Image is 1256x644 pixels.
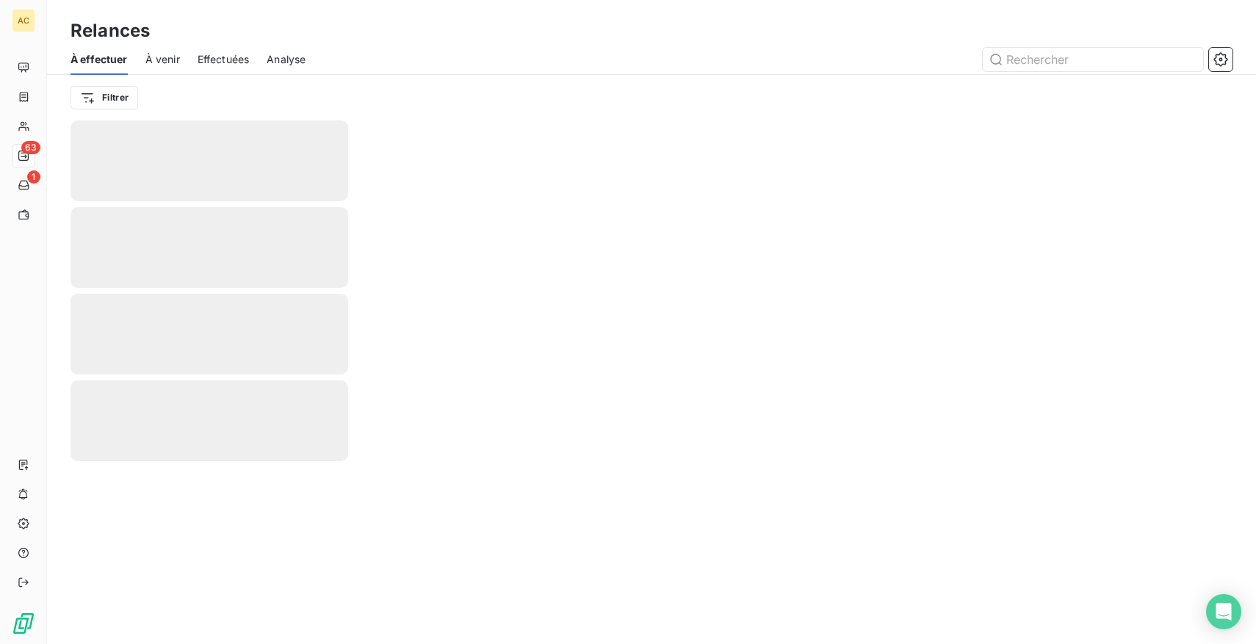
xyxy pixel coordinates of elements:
[1206,594,1241,629] div: Open Intercom Messenger
[27,170,40,184] span: 1
[71,86,138,109] button: Filtrer
[71,18,150,44] h3: Relances
[71,52,128,67] span: À effectuer
[12,612,35,635] img: Logo LeanPay
[198,52,250,67] span: Effectuées
[145,52,180,67] span: À venir
[983,48,1203,71] input: Rechercher
[21,141,40,154] span: 63
[12,9,35,32] div: AC
[267,52,306,67] span: Analyse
